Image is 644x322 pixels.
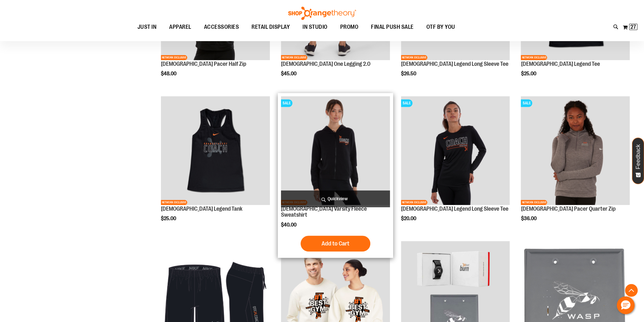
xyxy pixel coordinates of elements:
[281,96,390,206] a: OTF Ladies Coach FA22 Varsity Fleece Full Zip - Black primary imageSALENETWORK EXCLUSIVE
[632,138,644,184] button: Feedback - Show survey
[161,71,177,77] span: $48.00
[163,20,198,34] a: APPAREL
[401,96,510,205] img: OTF Ladies Coach FA22 Legend LS Tee - Black primary image
[521,200,547,205] span: NETWORK EXCLUSIVE
[281,222,297,228] span: $40.00
[301,236,370,251] button: Add to Cart
[161,200,187,205] span: NETWORK EXCLUSIVE
[278,93,393,258] div: product
[401,96,510,206] a: OTF Ladies Coach FA22 Legend LS Tee - Black primary imageSALENETWORK EXCLUSIVE
[198,20,245,34] a: ACCESSORIES
[518,93,633,238] div: product
[521,55,547,60] span: NETWORK EXCLUSIVE
[303,20,328,34] span: IN STUDIO
[365,20,420,34] a: FINAL PUSH SALE
[161,61,246,67] a: [DEMOGRAPHIC_DATA] Pacer Half Zip
[426,20,455,34] span: OTF BY YOU
[521,96,630,205] img: Product image for Ladies Pacer Quarter Zip
[161,55,187,60] span: NETWORK EXCLUSIVE
[161,96,270,206] a: OTF Ladies Coach FA23 Legend Tank - Black primary imageNETWORK EXCLUSIVE
[161,216,177,221] span: $25.00
[161,96,270,205] img: OTF Ladies Coach FA23 Legend Tank - Black primary image
[131,20,163,34] a: JUST IN
[401,61,508,67] a: [DEMOGRAPHIC_DATA] Legend Long Sleeve Tee
[334,20,365,34] a: PROMO
[398,93,513,238] div: product
[281,96,390,205] img: OTF Ladies Coach FA22 Varsity Fleece Full Zip - Black primary image
[252,20,290,34] span: RETAIL DISPLAY
[420,20,462,34] a: OTF BY YOU
[281,71,297,77] span: $45.00
[401,71,417,77] span: $26.50
[521,96,630,206] a: Product image for Ladies Pacer Quarter ZipSALENETWORK EXCLUSIVE
[625,284,638,297] button: Back To Top
[340,20,359,34] span: PROMO
[296,20,334,34] a: IN STUDIO
[161,206,242,212] a: [DEMOGRAPHIC_DATA] Legend Tank
[521,61,600,67] a: [DEMOGRAPHIC_DATA] Legend Tee
[521,71,537,77] span: $25.00
[287,7,357,20] img: Shop Orangetheory
[281,206,367,218] a: [DEMOGRAPHIC_DATA] Varsity Fleece Sweatshirt
[281,61,371,67] a: [DEMOGRAPHIC_DATA] One Legging 2.0
[204,20,239,34] span: ACCESSORIES
[281,55,307,60] span: NETWORK EXCLUSIVE
[401,200,427,205] span: NETWORK EXCLUSIVE
[401,216,417,221] span: $20.00
[281,99,292,107] span: SALE
[630,24,636,30] span: 27
[281,190,390,207] a: Quickview
[401,206,508,212] a: [DEMOGRAPHIC_DATA] Legend Long Sleeve Tee
[158,93,273,238] div: product
[635,144,641,169] span: Feedback
[245,20,296,34] a: RETAIL DISPLAY
[401,99,412,107] span: SALE
[401,55,427,60] span: NETWORK EXCLUSIVE
[371,20,414,34] span: FINAL PUSH SALE
[521,99,532,107] span: SALE
[617,296,634,314] button: Hello, have a question? Let’s chat.
[137,20,157,34] span: JUST IN
[322,240,349,247] span: Add to Cart
[169,20,191,34] span: APPAREL
[521,206,615,212] a: [DEMOGRAPHIC_DATA] Pacer Quarter Zip
[521,216,537,221] span: $36.00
